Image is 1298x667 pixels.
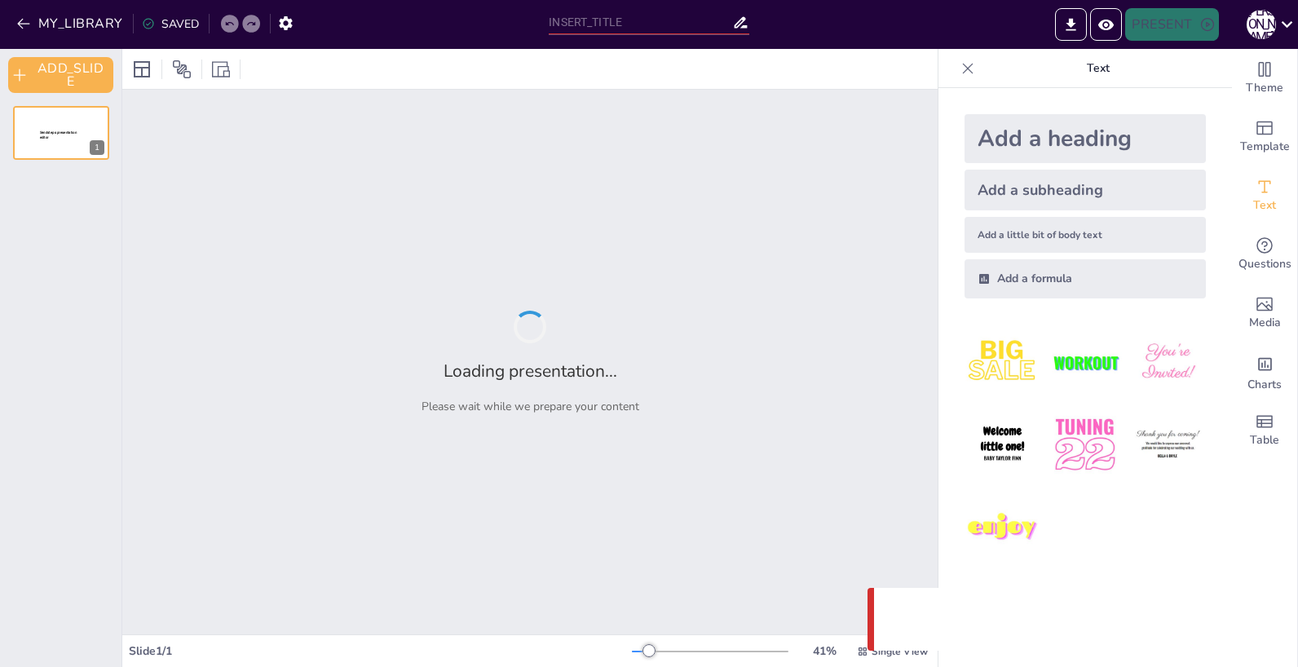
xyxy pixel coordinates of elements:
[129,56,155,82] div: Layout
[1047,407,1123,483] img: 5.jpeg
[1253,197,1276,214] span: Text
[1232,108,1297,166] div: Add ready made slides
[209,56,233,82] div: Resize presentation
[981,49,1216,88] p: Text
[142,16,199,32] div: SAVED
[1249,314,1281,332] span: Media
[965,407,1040,483] img: 4.jpeg
[1232,225,1297,284] div: Get real-time input from your audience
[40,130,77,139] span: Sendsteps presentation editor
[1240,138,1290,156] span: Template
[12,11,130,37] button: MY_LIBRARY
[805,643,844,659] div: 41 %
[1130,325,1206,400] img: 3.jpeg
[549,11,731,34] input: INSERT_TITLE
[1090,8,1122,41] button: Preview Presentation
[422,399,639,414] p: Please wait while we prepare your content
[965,170,1206,210] div: Add a subheading
[965,259,1206,298] div: Add a formula
[965,325,1040,400] img: 1.jpeg
[1238,255,1291,273] span: Questions
[13,106,109,160] div: 1
[1125,8,1218,41] button: PRESENT
[1247,8,1276,41] button: [PERSON_NAME]
[172,60,192,79] span: Position
[965,114,1206,163] div: Add a heading
[1232,342,1297,401] div: Add charts and graphs
[444,360,617,382] h2: Loading presentation...
[1055,8,1087,41] button: EXPORT_TO_POWERPOINT
[1232,401,1297,460] div: Add a table
[90,140,104,155] div: 1
[920,610,1233,629] p: Something went wrong with the request. (CORS)
[8,57,113,93] button: ADD_SLIDE
[1232,166,1297,225] div: Add text boxes
[1250,431,1279,449] span: Table
[1232,49,1297,108] div: Change the overall theme
[1247,376,1282,394] span: Charts
[129,643,632,659] div: Slide 1 / 1
[1047,325,1123,400] img: 2.jpeg
[965,217,1206,253] div: Add a little bit of body text
[1247,10,1276,39] div: [PERSON_NAME]
[965,490,1040,566] img: 7.jpeg
[1130,407,1206,483] img: 6.jpeg
[1232,284,1297,342] div: Add images, graphics, shapes or video
[1246,79,1283,97] span: Theme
